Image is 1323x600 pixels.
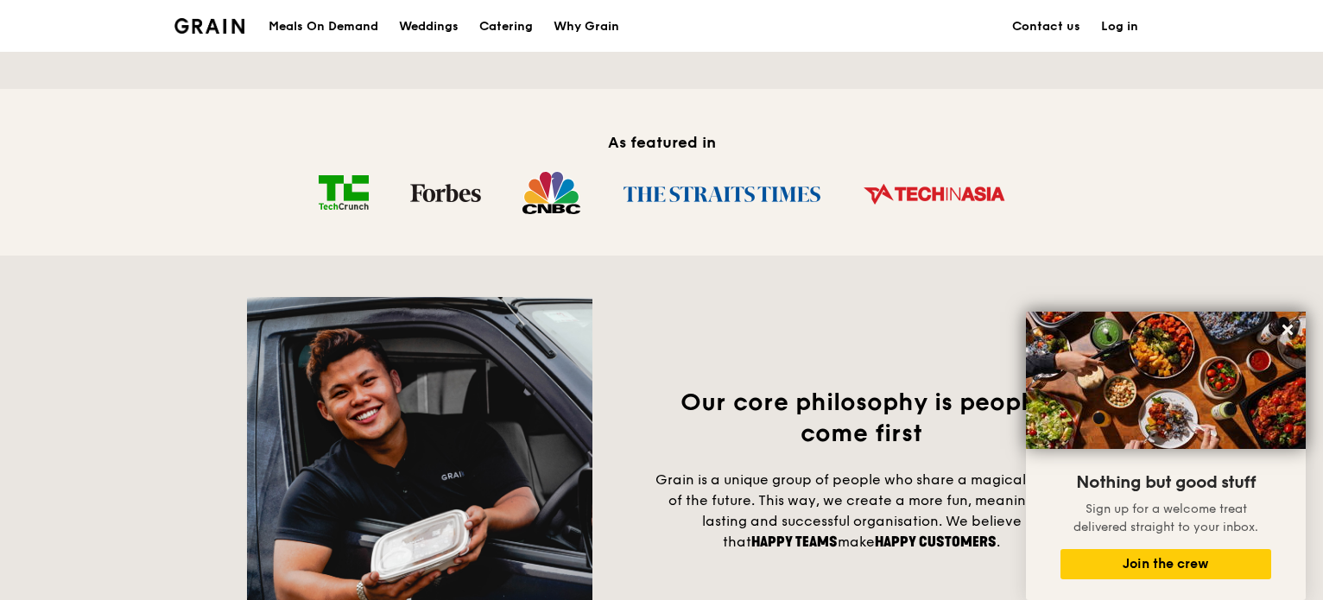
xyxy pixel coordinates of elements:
img: The Straits Times [601,170,842,216]
span: Our core philosophy is people come first [680,388,1042,448]
span: Sign up for a welcome treat delivered straight to your inbox. [1073,502,1258,534]
h2: As featured in [247,130,1076,155]
a: Catering [469,1,543,53]
div: Meals On Demand [269,1,378,53]
span: Nothing but good stuff [1076,472,1256,493]
a: Weddings [389,1,469,53]
img: CNBC [502,171,601,214]
div: Weddings [399,1,459,53]
img: TechCrunch [298,175,389,210]
button: Join the crew [1060,549,1271,579]
img: Forbes [389,184,502,202]
div: Catering [479,1,533,53]
img: Tech in Asia [842,170,1026,216]
a: Log in [1091,1,1149,53]
div: Why Grain [554,1,619,53]
span: happy customers [875,534,997,550]
a: Contact us [1002,1,1091,53]
img: Grain [174,18,244,34]
span: Grain is a unique group of people who share a magical vision of the future. This way, we create a... [655,471,1067,550]
button: Close [1274,316,1301,344]
img: DSC07876-Edit02-Large.jpeg [1026,312,1306,449]
span: happy teams [751,534,838,550]
a: Why Grain [543,1,630,53]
